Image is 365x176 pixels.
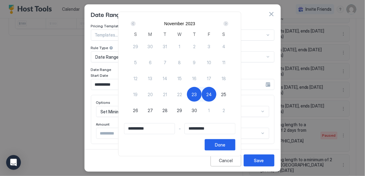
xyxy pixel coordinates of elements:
button: 19 [128,87,143,102]
span: 7 [164,59,166,66]
button: 4 [216,39,231,54]
button: 8 [172,55,187,70]
span: 15 [177,75,182,82]
button: 1 [172,39,187,54]
span: 27 [148,107,153,114]
span: 10 [207,59,211,66]
span: 22 [177,91,182,98]
span: 26 [133,107,138,114]
span: M [148,31,152,37]
div: Done [215,142,225,148]
button: 9 [187,55,202,70]
button: 31 [157,39,172,54]
button: 5 [128,55,143,70]
button: 28 [157,103,172,118]
span: F [208,31,210,37]
button: 13 [143,71,157,86]
button: 2 [187,39,202,54]
button: 29 [128,39,143,54]
span: 30 [147,43,153,50]
button: 21 [157,87,172,102]
span: 31 [163,43,167,50]
button: 17 [202,71,216,86]
span: 29 [177,107,182,114]
span: 18 [222,75,226,82]
button: 30 [143,39,157,54]
span: 12 [134,75,138,82]
button: 11 [216,55,231,70]
button: 23 [187,87,202,102]
button: 15 [172,71,187,86]
button: 30 [187,103,202,118]
span: 30 [192,107,197,114]
span: S [134,31,137,37]
button: 2 [216,103,231,118]
span: 28 [162,107,168,114]
div: Open Intercom Messenger [6,155,21,170]
input: Input Field [185,123,235,134]
button: Prev [130,20,138,27]
span: 21 [163,91,167,98]
button: 3 [202,39,216,54]
button: 16 [187,71,202,86]
span: 17 [207,75,211,82]
button: 6 [143,55,157,70]
span: 11 [222,59,225,66]
span: 1 [208,107,210,114]
span: 29 [133,43,138,50]
span: 19 [133,91,138,98]
span: S [223,31,225,37]
span: 13 [148,75,152,82]
button: 7 [157,55,172,70]
button: Done [205,139,235,151]
span: 9 [193,59,196,66]
span: 25 [221,91,227,98]
span: 2 [193,43,196,50]
span: - [179,126,181,131]
span: T [163,31,166,37]
span: 23 [192,91,197,98]
button: 1 [202,103,216,118]
button: 10 [202,55,216,70]
span: 3 [208,43,211,50]
span: 4 [222,43,225,50]
button: 26 [128,103,143,118]
span: 6 [149,59,152,66]
button: 24 [202,87,216,102]
span: 2 [223,107,225,114]
span: 14 [163,75,167,82]
span: 24 [206,91,212,98]
span: W [178,31,182,37]
button: 20 [143,87,157,102]
input: Input Field [124,123,175,134]
span: 5 [134,59,137,66]
button: 22 [172,87,187,102]
button: 18 [216,71,231,86]
span: T [193,31,196,37]
button: November [164,21,184,26]
button: 12 [128,71,143,86]
span: 20 [148,91,153,98]
span: 16 [192,75,196,82]
button: 2023 [186,21,195,26]
button: 27 [143,103,157,118]
span: 8 [178,59,181,66]
button: Next [221,20,230,27]
span: 1 [179,43,181,50]
button: 29 [172,103,187,118]
button: 14 [157,71,172,86]
button: 25 [216,87,231,102]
